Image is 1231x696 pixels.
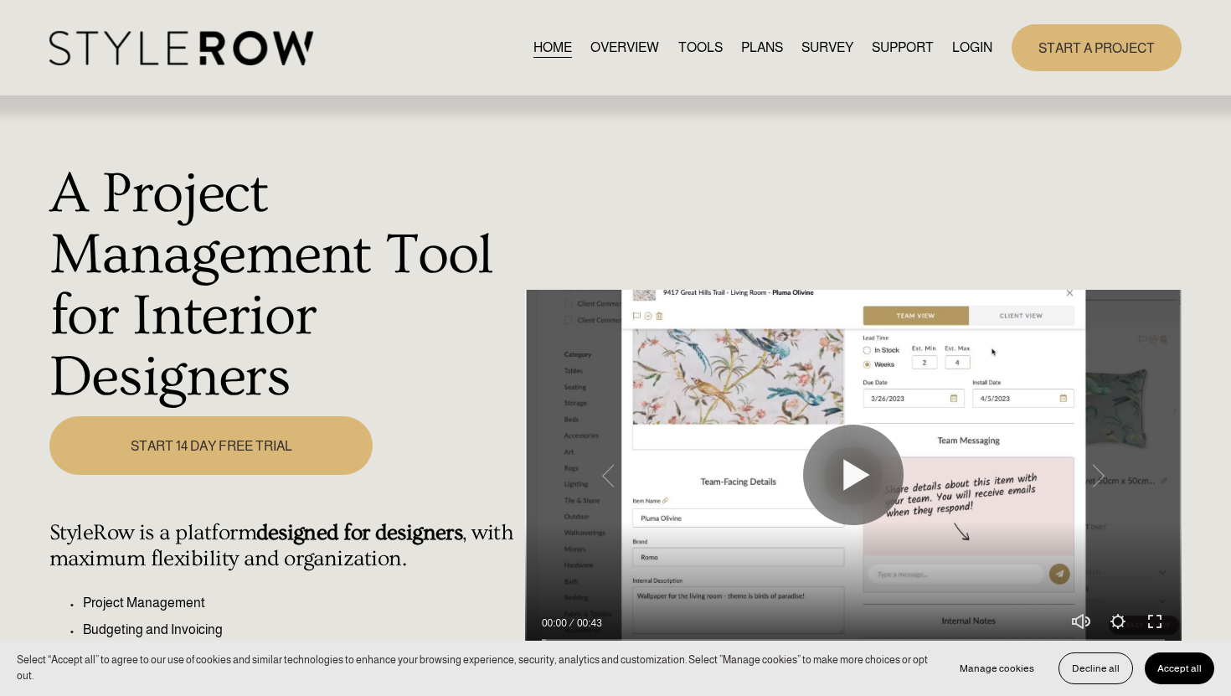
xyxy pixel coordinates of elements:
a: START A PROJECT [1012,24,1182,70]
h4: StyleRow is a platform , with maximum flexibility and organization. [49,520,516,572]
a: HOME [533,36,572,59]
button: Decline all [1058,652,1133,684]
div: Current time [542,615,571,632]
p: Budgeting and Invoicing [83,620,516,640]
p: Project Management [83,593,516,613]
p: Select “Accept all” to agree to our use of cookies and similar technologies to enhance your brows... [17,652,930,683]
a: START 14 DAY FREE TRIAL [49,416,373,474]
a: SURVEY [801,36,853,59]
strong: designed for designers [256,520,462,545]
span: Manage cookies [960,662,1034,674]
span: Decline all [1072,662,1120,674]
h1: A Project Management Tool for Interior Designers [49,163,516,407]
a: LOGIN [952,36,992,59]
span: Accept all [1157,662,1202,674]
a: folder dropdown [872,36,934,59]
button: Accept all [1145,652,1214,684]
input: Seek [542,634,1165,646]
a: TOOLS [678,36,723,59]
div: Duration [571,615,606,632]
button: Play [803,425,904,525]
button: Manage cookies [947,652,1047,684]
a: OVERVIEW [590,36,659,59]
span: SUPPORT [872,38,934,58]
a: PLANS [741,36,783,59]
img: StyleRow [49,31,313,65]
